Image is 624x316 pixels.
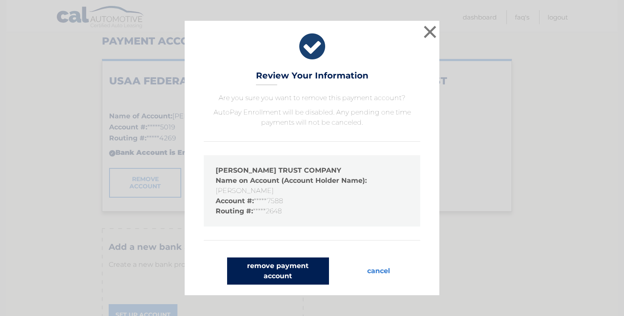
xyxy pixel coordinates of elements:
[216,166,341,174] strong: [PERSON_NAME] TRUST COMPANY
[422,23,438,40] button: ×
[227,257,329,285] button: remove payment account
[216,176,408,196] li: [PERSON_NAME]
[216,197,254,205] strong: Account #:
[256,70,368,85] h3: Review Your Information
[204,93,420,103] p: Are you sure you want to remove this payment account?
[204,107,420,128] p: AutoPay Enrollment will be disabled. Any pending one time payments will not be canceled.
[216,176,367,185] strong: Name on Account (Account Holder Name):
[360,257,397,285] button: cancel
[216,207,253,215] strong: Routing #:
